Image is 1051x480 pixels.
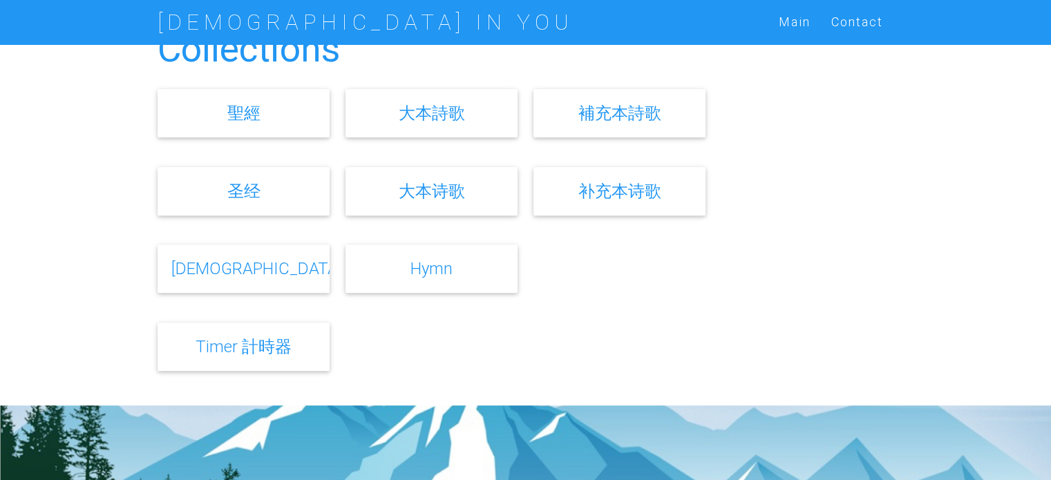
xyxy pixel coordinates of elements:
a: Hymn [410,258,453,278]
a: [DEMOGRAPHIC_DATA] [171,258,342,278]
a: 圣经 [227,181,261,201]
a: Timer 計時器 [196,336,292,356]
iframe: Chat [992,418,1041,470]
a: 聖經 [227,103,261,123]
a: 大本诗歌 [399,181,465,201]
a: 大本詩歌 [399,103,465,123]
a: 補充本詩歌 [578,103,661,123]
h2: Collections [158,29,893,70]
a: 补充本诗歌 [578,181,661,201]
